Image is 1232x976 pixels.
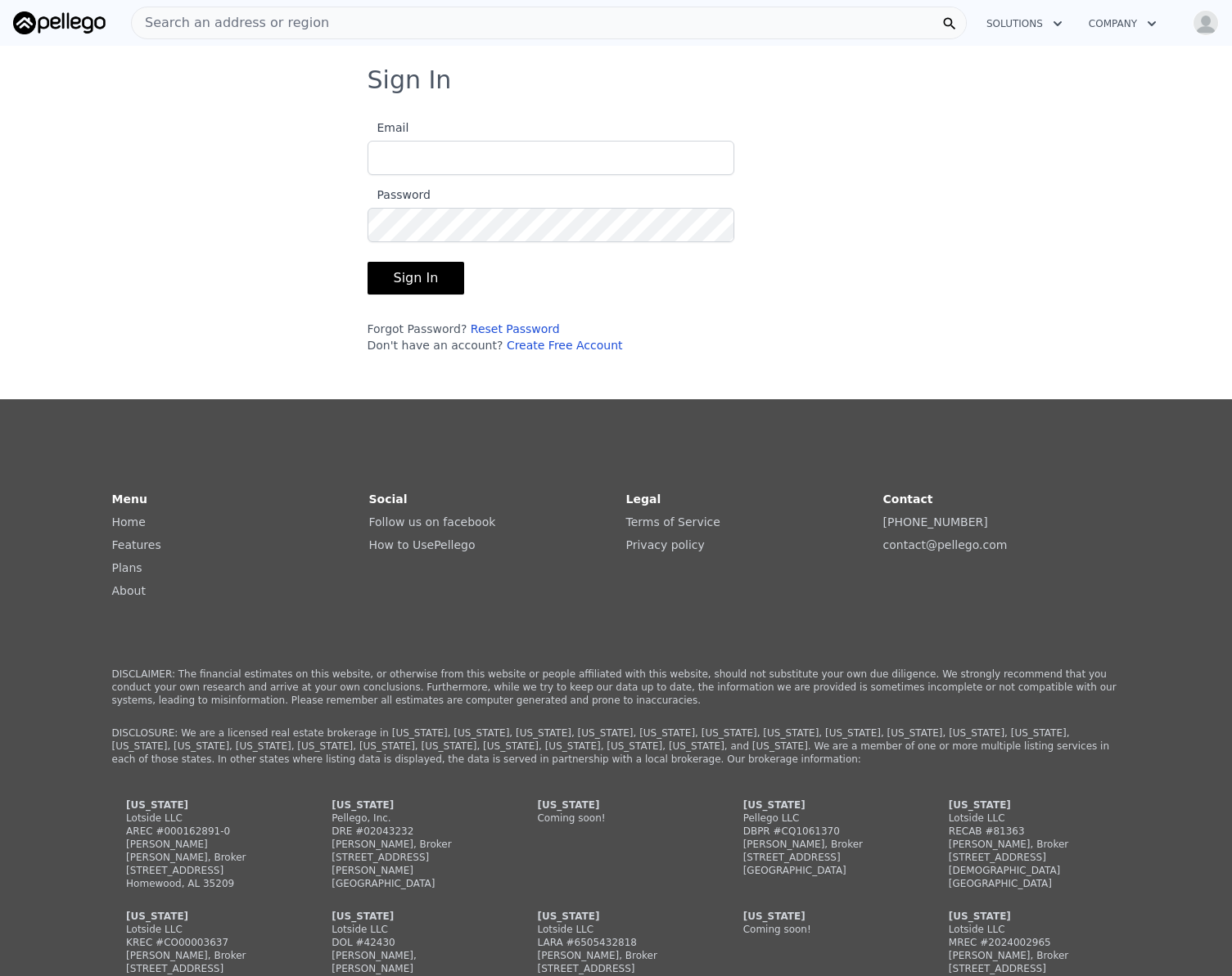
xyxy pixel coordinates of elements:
[949,936,1106,949] div: MREC #2024002965
[743,910,900,923] div: [US_STATE]
[537,949,694,962] div: [PERSON_NAME], Broker
[332,838,489,851] div: [PERSON_NAME], Broker
[13,11,106,34] img: Pellego
[883,492,933,506] strong: Contact
[369,492,408,506] strong: Social
[626,515,720,528] a: Terms of Service
[332,910,489,923] div: [US_STATE]
[126,838,283,864] div: [PERSON_NAME] [PERSON_NAME], Broker
[537,812,694,825] div: Coming soon!
[743,812,900,825] div: Pellego LLC
[743,864,900,877] div: [GEOGRAPHIC_DATA]
[332,923,489,936] div: Lotside LLC
[949,923,1106,936] div: Lotside LLC
[743,838,900,851] div: [PERSON_NAME], Broker
[126,864,283,877] div: [STREET_ADDRESS]
[112,726,1121,766] p: DISCLOSURE: We are a licensed real estate brokerage in [US_STATE], [US_STATE], [US_STATE], [US_ST...
[112,515,146,528] a: Home
[332,812,489,825] div: Pellego, Inc.
[126,936,283,949] div: KREC #CO00003637
[332,936,489,949] div: DOL #42430
[332,851,489,877] div: [STREET_ADDRESS][PERSON_NAME]
[126,962,283,975] div: [STREET_ADDRESS]
[368,208,734,242] input: Password
[949,910,1106,923] div: [US_STATE]
[126,877,283,890] div: Homewood, AL 35209
[112,561,142,574] a: Plans
[537,936,694,949] div: LARA #6505432818
[949,949,1106,962] div: [PERSON_NAME], Broker
[368,262,465,295] button: Sign In
[368,188,431,201] span: Password
[369,515,496,528] a: Follow us on facebook
[537,962,694,975] div: [STREET_ADDRESS]
[332,877,489,890] div: [GEOGRAPHIC_DATA]
[537,923,694,936] div: Lotside LLC
[332,825,489,838] div: DRE #02043232
[949,825,1106,838] div: RECAB #81363
[112,492,147,506] strong: Menu
[626,538,705,551] a: Privacy policy
[332,949,489,975] div: [PERSON_NAME], [PERSON_NAME]
[743,851,900,864] div: [STREET_ADDRESS]
[537,910,694,923] div: [US_STATE]
[369,538,476,551] a: How to UsePellego
[126,949,283,962] div: [PERSON_NAME], Broker
[332,798,489,812] div: [US_STATE]
[743,798,900,812] div: [US_STATE]
[126,923,283,936] div: Lotside LLC
[949,798,1106,812] div: [US_STATE]
[949,812,1106,825] div: Lotside LLC
[626,492,661,506] strong: Legal
[112,538,161,551] a: Features
[743,825,900,838] div: DBPR #CQ1061370
[883,538,1008,551] a: contact@pellego.com
[743,923,900,936] div: Coming soon!
[507,339,623,352] a: Create Free Account
[1193,10,1219,36] img: avatar
[132,13,329,33] span: Search an address or region
[883,515,988,528] a: [PHONE_NUMBER]
[537,798,694,812] div: [US_STATE]
[949,877,1106,890] div: [GEOGRAPHIC_DATA]
[368,65,865,95] h3: Sign In
[949,851,1106,877] div: [STREET_ADDRESS][DEMOGRAPHIC_DATA]
[949,838,1106,851] div: [PERSON_NAME], Broker
[368,121,409,134] span: Email
[471,322,560,335] a: Reset Password
[368,321,734,353] div: Forgot Password? Don't have an account?
[112,668,1121,707] p: DISCLAIMER: The financial estimates on this website, or otherwise from this website or people aff...
[1076,9,1170,38] button: Company
[126,812,283,825] div: Lotside LLC
[126,910,283,923] div: [US_STATE]
[112,584,146,597] a: About
[126,825,283,838] div: AREC #000162891-0
[368,141,734,175] input: Email
[126,798,283,812] div: [US_STATE]
[973,9,1076,38] button: Solutions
